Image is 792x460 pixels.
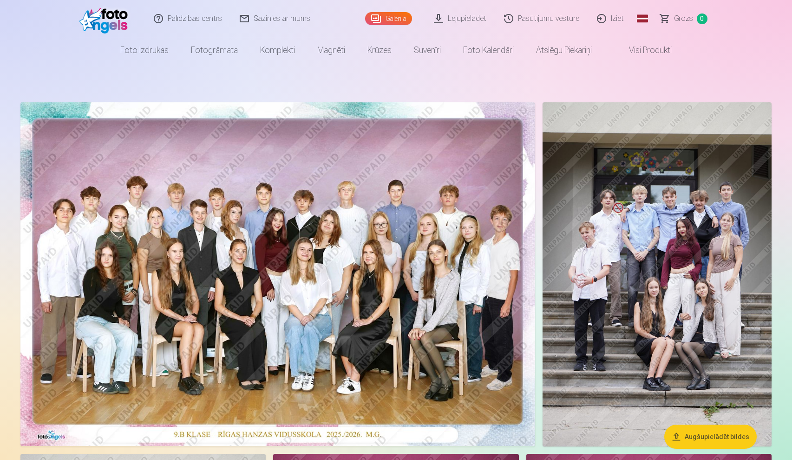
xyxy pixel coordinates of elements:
[356,37,403,63] a: Krūzes
[603,37,683,63] a: Visi produkti
[109,37,180,63] a: Foto izdrukas
[452,37,525,63] a: Foto kalendāri
[697,13,707,24] span: 0
[79,4,133,33] img: /fa1
[674,13,693,24] span: Grozs
[306,37,356,63] a: Magnēti
[249,37,306,63] a: Komplekti
[403,37,452,63] a: Suvenīri
[525,37,603,63] a: Atslēgu piekariņi
[180,37,249,63] a: Fotogrāmata
[664,425,757,449] button: Augšupielādēt bildes
[365,12,412,25] a: Galerija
